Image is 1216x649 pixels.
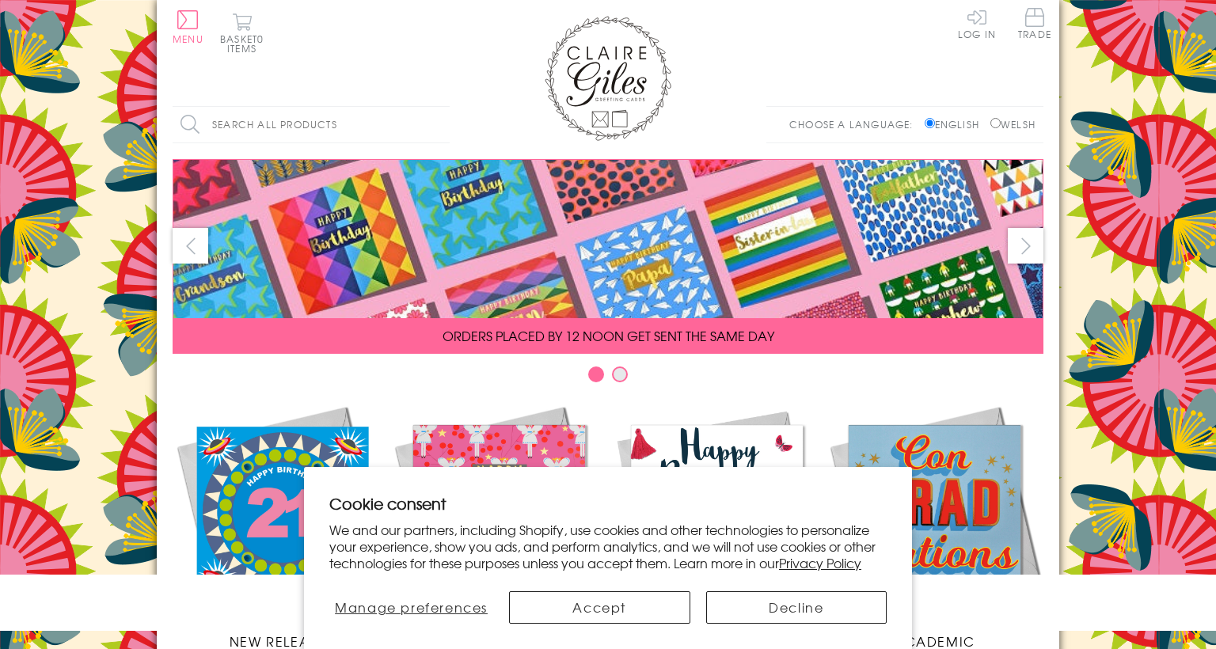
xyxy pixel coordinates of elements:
p: We and our partners, including Shopify, use cookies and other technologies to personalize your ex... [329,522,887,571]
a: Log In [958,8,996,39]
span: Manage preferences [335,598,488,617]
input: English [925,118,935,128]
div: Carousel Pagination [173,366,1043,390]
input: Search all products [173,107,450,142]
img: Claire Giles Greetings Cards [545,16,671,141]
label: English [925,117,987,131]
input: Welsh [990,118,1001,128]
span: Trade [1018,8,1051,39]
p: Choose a language: [789,117,921,131]
label: Welsh [990,117,1035,131]
button: prev [173,228,208,264]
button: Carousel Page 2 [612,366,628,382]
button: Manage preferences [329,591,493,624]
button: Accept [509,591,690,624]
h2: Cookie consent [329,492,887,514]
a: Privacy Policy [779,553,861,572]
button: Carousel Page 1 (Current Slide) [588,366,604,382]
span: 0 items [227,32,264,55]
button: next [1008,228,1043,264]
button: Menu [173,10,203,44]
span: Menu [173,32,203,46]
a: Trade [1018,8,1051,42]
button: Decline [706,591,887,624]
input: Search [434,107,450,142]
span: ORDERS PLACED BY 12 NOON GET SENT THE SAME DAY [443,326,774,345]
button: Basket0 items [220,13,264,53]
